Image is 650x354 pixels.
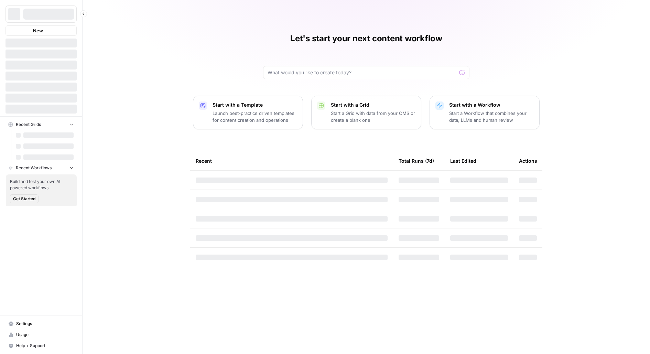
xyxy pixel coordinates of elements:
[6,340,77,351] button: Help + Support
[16,321,74,327] span: Settings
[213,110,297,124] p: Launch best-practice driven templates for content creation and operations
[16,343,74,349] span: Help + Support
[6,329,77,340] a: Usage
[6,163,77,173] button: Recent Workflows
[6,25,77,36] button: New
[10,194,39,203] button: Get Started
[16,332,74,338] span: Usage
[6,119,77,130] button: Recent Grids
[331,101,415,108] p: Start with a Grid
[10,179,73,191] span: Build and test your own AI powered workflows
[213,101,297,108] p: Start with a Template
[430,96,540,129] button: Start with a WorkflowStart a Workflow that combines your data, LLMs and human review
[449,110,534,124] p: Start a Workflow that combines your data, LLMs and human review
[399,151,434,170] div: Total Runs (7d)
[193,96,303,129] button: Start with a TemplateLaunch best-practice driven templates for content creation and operations
[13,196,35,202] span: Get Started
[16,165,52,171] span: Recent Workflows
[311,96,421,129] button: Start with a GridStart a Grid with data from your CMS or create a blank one
[331,110,415,124] p: Start a Grid with data from your CMS or create a blank one
[268,69,457,76] input: What would you like to create today?
[290,33,442,44] h1: Let's start your next content workflow
[519,151,537,170] div: Actions
[449,101,534,108] p: Start with a Workflow
[33,27,43,34] span: New
[196,151,388,170] div: Recent
[16,121,41,128] span: Recent Grids
[450,151,476,170] div: Last Edited
[6,318,77,329] a: Settings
